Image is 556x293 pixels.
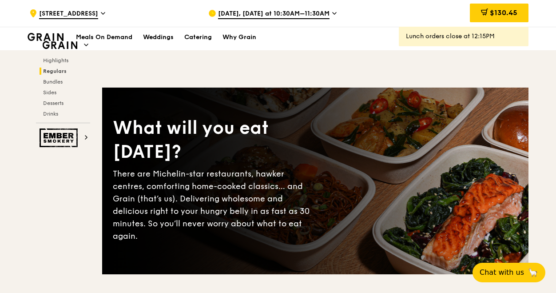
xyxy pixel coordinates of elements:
[113,168,315,242] div: There are Michelin-star restaurants, hawker centres, comforting home-cooked classics… and Grain (...
[473,263,545,282] button: Chat with us🦙
[40,128,80,147] img: Ember Smokery web logo
[184,24,212,51] div: Catering
[528,267,538,278] span: 🦙
[43,79,63,85] span: Bundles
[40,37,80,53] img: Grain web logo
[113,116,315,164] div: What will you eat [DATE]?
[222,24,256,51] div: Why Grain
[406,32,521,41] div: Lunch orders close at 12:15PM
[490,8,517,17] span: $130.45
[217,24,262,51] a: Why Grain
[43,57,68,64] span: Highlights
[43,89,56,96] span: Sides
[143,24,174,51] div: Weddings
[218,9,330,19] span: [DATE], [DATE] at 10:30AM–11:30AM
[179,24,217,51] a: Catering
[138,24,179,51] a: Weddings
[43,68,67,74] span: Regulars
[43,100,64,106] span: Desserts
[76,33,132,42] h1: Meals On Demand
[39,9,98,19] span: [STREET_ADDRESS]
[43,111,58,117] span: Drinks
[480,267,524,278] span: Chat with us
